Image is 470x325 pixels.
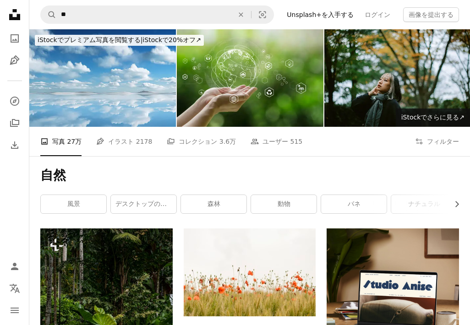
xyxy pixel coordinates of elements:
button: Unsplashで検索する [41,6,56,23]
a: 動物 [251,195,317,213]
a: ログイン / 登録する [5,257,24,276]
a: イラスト 2178 [96,127,152,156]
img: 鏡面の完璧さ - 穏やかな水面に映る白い雲 - 美しい空、対称性、背景 [29,29,176,127]
button: リストを右にスクロールする [448,195,459,213]
span: 3.6万 [219,136,236,146]
img: オレンジ色の花 [184,228,316,316]
a: iStockでさらに見る↗ [396,108,470,127]
img: 持続可能な開発目標(SDGs)のコンセプト。緑色の背景に環境アイコンが付いたグローバルコミュニケーションネットワークを握る手。グリーンテクノロジーと環境テクノロジー。ESG [177,29,323,127]
span: iStockでプレミアム写真を閲覧する | [38,36,142,43]
a: 森林 [181,195,246,213]
a: 風景 [41,195,106,213]
span: 2178 [136,136,153,146]
a: コレクション [5,114,24,132]
button: メニュー [5,301,24,320]
h1: 自然 [40,167,459,184]
button: フィルター [415,127,459,156]
a: ナチュラル [391,195,457,213]
button: 全てクリア [231,6,251,23]
a: ログイン [359,7,396,22]
a: 写真 [5,29,24,48]
a: 探す [5,92,24,110]
a: iStockでプレミアム写真を閲覧する|iStockで20%オフ↗ [29,29,209,51]
a: バネ [321,195,387,213]
button: 画像を提出する [403,7,459,22]
a: ユーザー 515 [251,127,302,156]
a: ダウンロード履歴 [5,136,24,154]
span: 515 [290,136,303,146]
button: 言語 [5,279,24,298]
a: オレンジ色の花 [184,268,316,276]
div: iStockで20%オフ ↗ [35,35,204,46]
a: Unsplash+を入手する [281,7,359,22]
span: iStockでさらに見る ↗ [401,114,465,121]
button: ビジュアル検索 [251,6,273,23]
form: サイト内でビジュアルを探す [40,5,274,24]
a: コレクション 3.6万 [167,127,236,156]
a: デスクトップの壁紙 [111,195,176,213]
a: イラスト [5,51,24,70]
